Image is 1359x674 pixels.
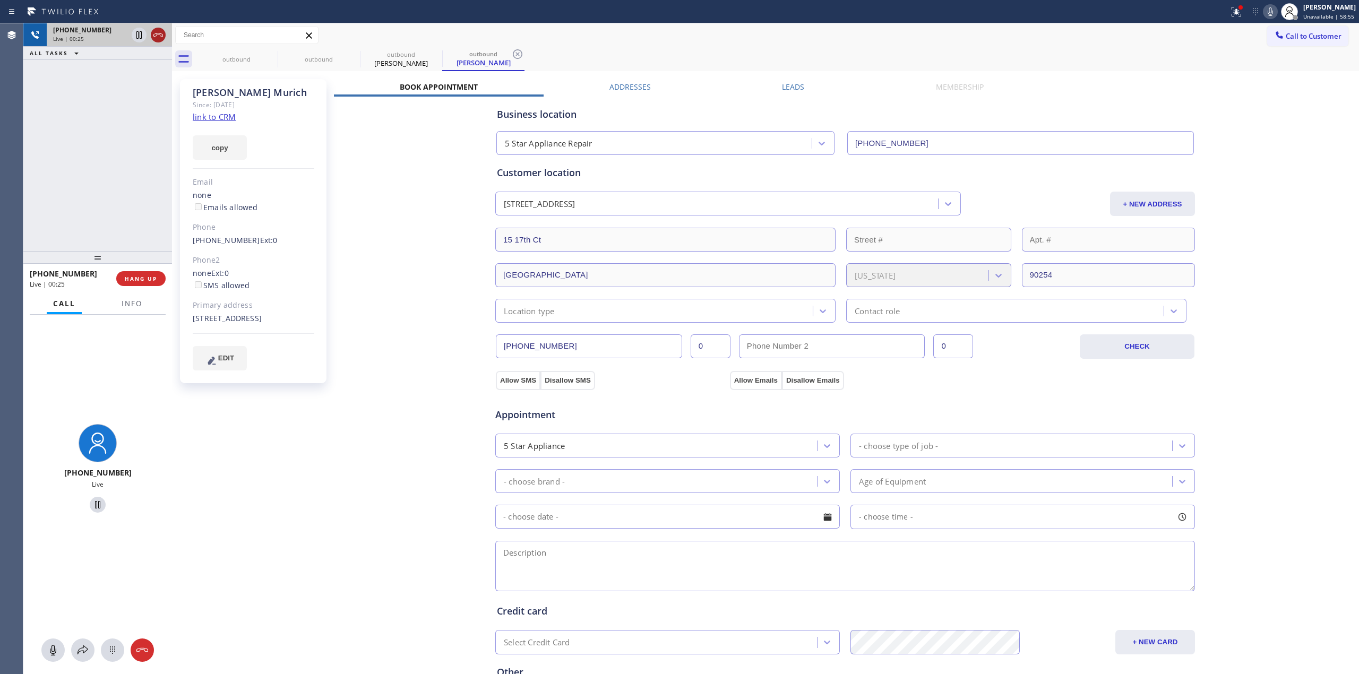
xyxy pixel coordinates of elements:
[782,82,804,92] label: Leads
[30,280,65,289] span: Live | 00:25
[497,107,1193,122] div: Business location
[847,131,1194,155] input: Phone Number
[496,334,682,358] input: Phone Number
[495,263,836,287] input: City
[53,35,84,42] span: Live | 00:25
[443,47,523,70] div: Jerra Murich
[116,271,166,286] button: HANG UP
[504,198,575,210] div: [STREET_ADDRESS]
[1286,31,1341,41] span: Call to Customer
[195,203,202,210] input: Emails allowed
[195,281,202,288] input: SMS allowed
[361,50,441,58] div: outbound
[279,55,359,63] div: outbound
[23,47,89,59] button: ALL TASKS
[495,228,836,252] input: Address
[151,28,166,42] button: Hang up
[1110,192,1195,216] button: + NEW ADDRESS
[495,408,727,422] span: Appointment
[609,82,651,92] label: Addresses
[933,334,973,358] input: Ext. 2
[30,49,68,57] span: ALL TASKS
[936,82,984,92] label: Membership
[400,82,478,92] label: Book Appointment
[64,468,132,478] span: [PHONE_NUMBER]
[193,346,247,370] button: EDIT
[176,27,318,44] input: Search
[855,305,900,317] div: Contact role
[1115,630,1195,654] button: + NEW CARD
[859,512,913,522] span: - choose time -
[193,299,314,312] div: Primary address
[131,638,154,662] button: Hang up
[1263,4,1278,19] button: Mute
[115,293,149,314] button: Info
[92,480,104,489] span: Live
[495,505,840,529] input: - choose date -
[193,221,314,234] div: Phone
[782,371,844,390] button: Disallow Emails
[504,475,565,487] div: - choose brand -
[859,475,926,487] div: Age of Equipment
[730,371,782,390] button: Allow Emails
[125,275,157,282] span: HANG UP
[53,25,111,34] span: [PHONE_NUMBER]
[504,636,570,649] div: Select Credit Card
[1267,26,1348,46] button: Call to Customer
[211,268,229,278] span: Ext: 0
[218,354,234,362] span: EDIT
[497,604,1193,618] div: Credit card
[196,55,277,63] div: outbound
[193,87,314,99] div: [PERSON_NAME] Murich
[53,299,75,308] span: Call
[193,135,247,160] button: copy
[1080,334,1194,359] button: CHECK
[361,58,441,68] div: [PERSON_NAME]
[443,50,523,58] div: outbound
[122,299,142,308] span: Info
[504,439,565,452] div: 5 Star Appliance
[193,99,314,111] div: Since: [DATE]
[193,254,314,266] div: Phone2
[193,235,260,245] a: [PHONE_NUMBER]
[859,439,938,452] div: - choose type of job -
[101,638,124,662] button: Open dialpad
[193,280,250,290] label: SMS allowed
[193,267,314,292] div: none
[497,166,1193,180] div: Customer location
[691,334,730,358] input: Ext.
[496,371,540,390] button: Allow SMS
[132,28,147,42] button: Hold Customer
[739,334,925,358] input: Phone Number 2
[846,228,1011,252] input: Street #
[1303,13,1354,20] span: Unavailable | 58:55
[193,202,258,212] label: Emails allowed
[1022,228,1195,252] input: Apt. #
[193,111,236,122] a: link to CRM
[41,638,65,662] button: Mute
[361,47,441,71] div: Jerra Murich
[193,189,314,214] div: none
[260,235,278,245] span: Ext: 0
[30,269,97,279] span: [PHONE_NUMBER]
[505,137,592,150] div: 5 Star Appliance Repair
[90,497,106,513] button: Hold Customer
[193,313,314,325] div: [STREET_ADDRESS]
[1022,263,1195,287] input: ZIP
[71,638,94,662] button: Open directory
[540,371,595,390] button: Disallow SMS
[443,58,523,67] div: [PERSON_NAME]
[47,293,82,314] button: Call
[1303,3,1356,12] div: [PERSON_NAME]
[504,305,555,317] div: Location type
[193,176,314,188] div: Email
